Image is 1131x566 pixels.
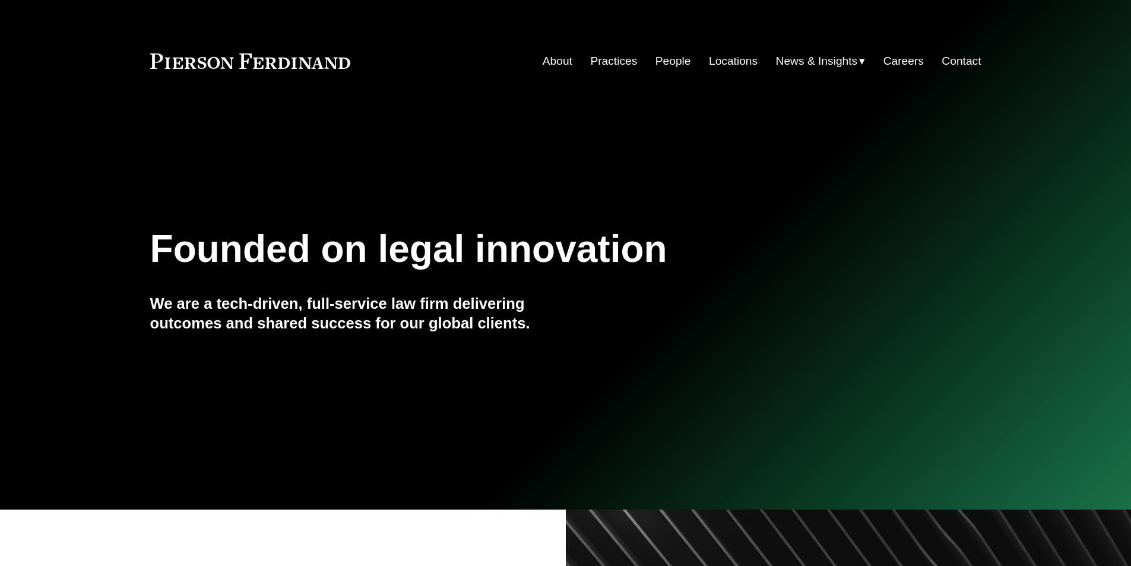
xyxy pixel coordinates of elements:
h1: Founded on legal innovation [150,227,843,271]
a: Contact [942,50,981,72]
h4: We are a tech-driven, full-service law firm delivering outcomes and shared success for our global... [150,294,566,333]
a: Locations [709,50,758,72]
a: About [543,50,572,72]
a: People [655,50,691,72]
a: Careers [883,50,924,72]
a: Practices [590,50,637,72]
a: folder dropdown [776,50,866,72]
span: News & Insights [776,51,858,72]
